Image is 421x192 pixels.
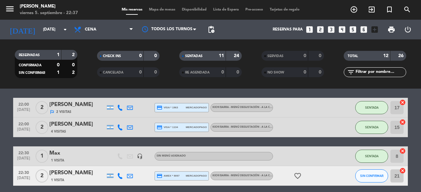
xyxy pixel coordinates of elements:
[5,4,15,16] button: menu
[327,25,335,34] i: looks_3
[365,154,379,158] span: SENTADA
[15,100,32,108] span: 22:00
[387,26,395,33] span: print
[383,53,388,58] strong: 12
[319,70,323,75] strong: 0
[15,108,32,115] span: [DATE]
[49,109,55,115] i: outlined_flag
[266,8,303,11] span: Tarjetas de regalo
[210,8,242,11] span: Lista de Espera
[15,168,32,176] span: 22:30
[212,126,277,128] span: Kichi Barra - Menú degustación - A la carta
[57,53,60,57] strong: 1
[157,105,178,111] span: visa * 1963
[319,53,323,58] strong: 0
[15,156,32,164] span: [DATE]
[15,127,32,135] span: [DATE]
[348,54,358,58] span: TOTAL
[304,53,306,58] strong: 0
[20,3,78,10] div: [PERSON_NAME]
[157,124,178,130] span: visa * 1134
[103,54,121,58] span: CHECK INS
[185,71,210,74] span: RE AGENDADA
[36,101,48,114] span: 2
[179,8,210,11] span: Disponibilidad
[20,10,78,16] div: viernes 5. septiembre - 22:37
[36,121,48,134] span: 2
[154,70,158,75] strong: 0
[355,69,406,76] input: Filtrar por nombre...
[5,22,40,37] i: [DATE]
[368,6,376,13] i: exit_to_app
[72,53,76,57] strong: 2
[57,63,60,67] strong: 0
[49,100,105,109] div: [PERSON_NAME]
[294,172,302,180] i: favorite_border
[385,6,393,13] i: turned_in_not
[338,25,346,34] i: looks_4
[157,173,162,179] i: credit_card
[72,70,76,75] strong: 2
[157,155,186,157] span: Sin menú asignado
[49,120,105,129] div: [PERSON_NAME]
[51,158,64,163] span: 1 Visita
[212,174,277,177] span: Kichi Barra - Menú degustación - A la carta
[398,53,405,58] strong: 26
[19,53,40,57] span: RESERVADAS
[355,169,388,182] button: SIN CONFIRMAR
[146,8,179,11] span: Mapa de mesas
[242,8,266,11] span: Pre-acceso
[365,125,379,129] span: SENTADA
[359,25,368,34] i: looks_6
[349,25,357,34] i: looks_5
[51,178,64,183] span: 1 Visita
[400,20,416,39] div: LOG OUT
[399,99,406,106] i: cancel
[139,53,142,58] strong: 0
[404,26,412,33] i: power_settings_new
[273,27,303,32] span: Reservas para
[403,6,411,13] i: search
[186,174,207,178] span: mercadopago
[360,174,384,178] span: SIN CONFIRMAR
[355,101,388,114] button: SENTADA
[157,105,162,111] i: credit_card
[15,120,32,127] span: 22:00
[103,71,123,74] span: CANCELADA
[15,176,32,183] span: [DATE]
[186,105,207,110] span: mercadopago
[370,25,379,34] i: add_box
[212,106,277,109] span: Kichi Barra - Menú degustación - A la carta
[221,70,224,75] strong: 0
[15,149,32,156] span: 22:30
[56,109,71,115] span: 2 Visitas
[51,129,66,134] span: 4 Visitas
[347,68,355,76] i: filter_list
[355,150,388,163] button: SENTADA
[186,125,207,129] span: mercadopago
[137,153,143,159] i: headset_mic
[304,70,306,75] strong: 0
[267,54,284,58] span: SERVIDAS
[36,169,48,182] span: 2
[5,4,15,14] i: menu
[85,27,96,32] span: Cena
[234,53,240,58] strong: 24
[36,150,48,163] span: 1
[305,25,314,34] i: looks_one
[399,119,406,125] i: cancel
[57,70,60,75] strong: 1
[157,173,180,179] span: amex * 9097
[219,53,224,58] strong: 11
[154,53,158,58] strong: 0
[49,169,105,177] div: [PERSON_NAME]
[49,149,105,158] div: Max
[139,70,142,75] strong: 0
[355,121,388,134] button: SENTADA
[118,8,146,11] span: Mis reservas
[399,167,406,174] i: cancel
[157,124,162,130] i: credit_card
[61,26,69,33] i: arrow_drop_down
[207,26,215,33] span: pending_actions
[316,25,325,34] i: looks_two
